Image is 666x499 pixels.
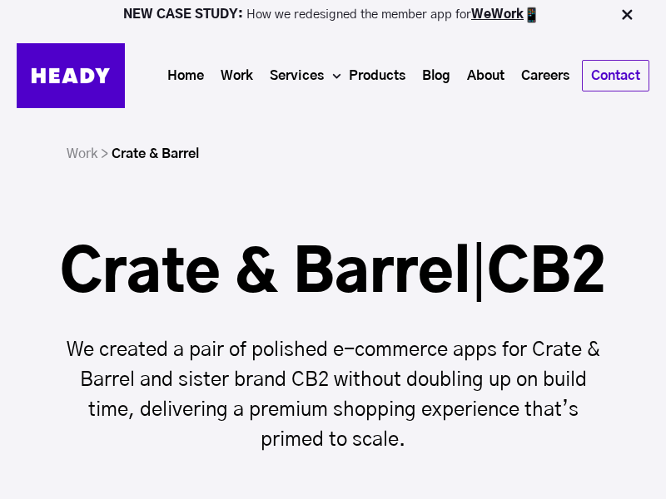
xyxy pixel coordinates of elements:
[340,61,414,91] a: Products
[212,61,261,91] a: Work
[142,60,649,91] div: Navigation Menu
[471,8,524,21] a: WeWork
[261,61,332,91] a: Services
[414,61,459,91] a: Blog
[17,43,125,108] img: Heady_Logo_Web-01 (1)
[123,8,246,21] strong: NEW CASE STUDY:
[159,61,212,91] a: Home
[112,141,199,166] li: Crate & Barrel
[619,7,635,23] img: Close Bar
[67,147,108,161] a: Work >
[513,61,578,91] a: Careers
[583,61,649,91] a: Contact
[471,245,487,304] span: |
[459,61,513,91] a: About
[7,7,659,23] p: How we redesigned the member app for
[524,7,540,23] img: app emoji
